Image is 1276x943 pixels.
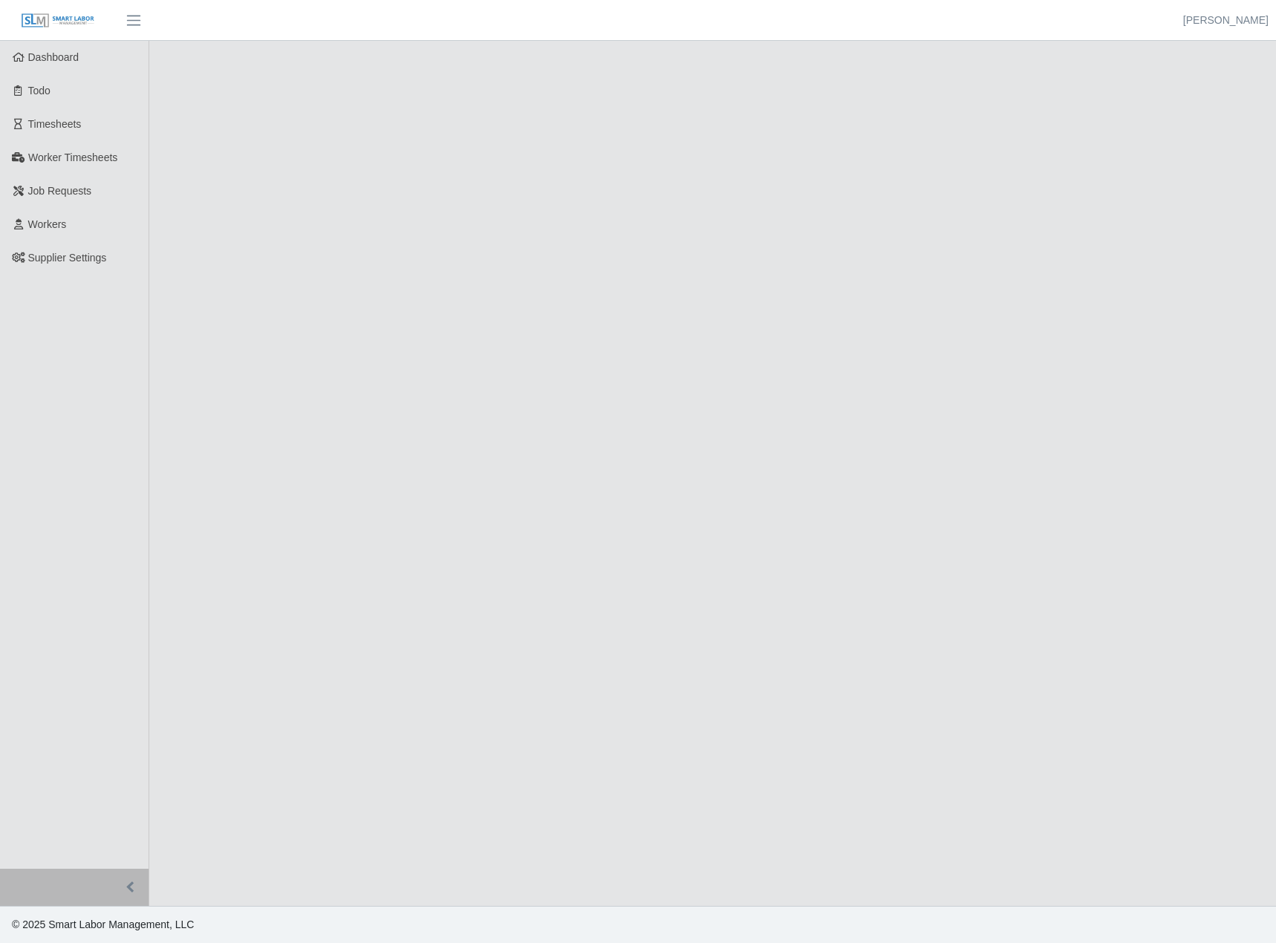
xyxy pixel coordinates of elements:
[21,13,95,29] img: SLM Logo
[1183,13,1269,28] a: [PERSON_NAME]
[28,151,117,163] span: Worker Timesheets
[28,51,79,63] span: Dashboard
[28,218,67,230] span: Workers
[28,85,51,97] span: Todo
[28,252,107,264] span: Supplier Settings
[12,918,194,930] span: © 2025 Smart Labor Management, LLC
[28,118,82,130] span: Timesheets
[28,185,92,197] span: Job Requests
